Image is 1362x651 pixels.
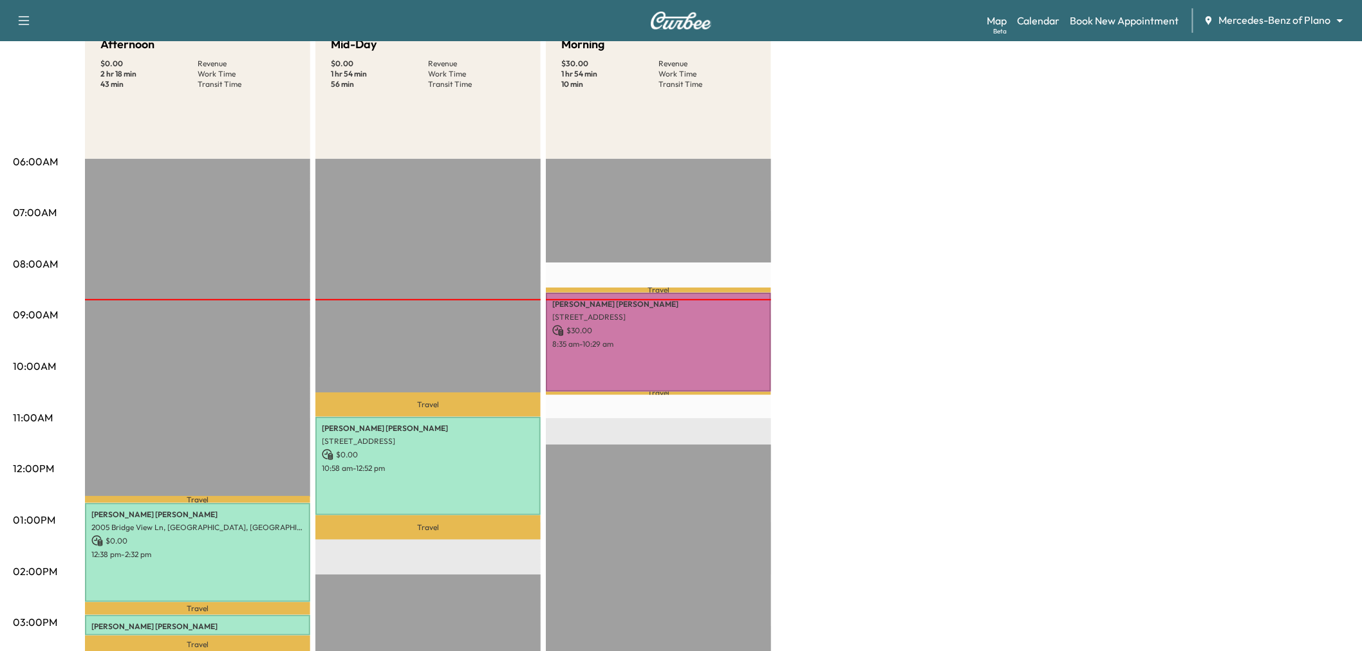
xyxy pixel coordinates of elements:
[552,325,765,336] p: $ 30.00
[198,59,295,69] p: Revenue
[198,79,295,89] p: Transit Time
[322,449,534,461] p: $ 0.00
[331,69,428,79] p: 1 hr 54 min
[13,564,57,579] p: 02:00PM
[552,339,765,349] p: 8:35 am - 10:29 am
[1219,13,1331,28] span: Mercedes-Benz of Plano
[552,312,765,322] p: [STREET_ADDRESS]
[13,512,55,527] p: 01:00PM
[100,35,154,53] h5: Afternoon
[428,79,525,89] p: Transit Time
[993,26,1007,36] div: Beta
[13,205,57,220] p: 07:00AM
[315,392,541,417] p: Travel
[658,79,756,89] p: Transit Time
[91,509,304,520] p: [PERSON_NAME] [PERSON_NAME]
[13,256,58,271] p: 08:00AM
[331,35,377,53] h5: Mid-Day
[91,522,304,533] p: 2005 Bridge View Ln, [GEOGRAPHIC_DATA], [GEOGRAPHIC_DATA], [GEOGRAPHIC_DATA]
[315,515,541,540] p: Travel
[85,602,310,615] p: Travel
[91,535,304,547] p: $ 0.00
[322,463,534,473] p: 10:58 am - 12:52 pm
[322,436,534,446] p: [STREET_ADDRESS]
[546,392,771,395] p: Travel
[546,288,771,293] p: Travel
[552,299,765,309] p: [PERSON_NAME] [PERSON_NAME]
[100,69,198,79] p: 2 hr 18 min
[1017,13,1060,28] a: Calendar
[331,79,428,89] p: 56 min
[987,13,1007,28] a: MapBeta
[428,59,525,69] p: Revenue
[658,59,756,69] p: Revenue
[91,549,304,560] p: 12:38 pm - 2:32 pm
[658,69,756,79] p: Work Time
[13,358,56,374] p: 10:00AM
[561,59,658,69] p: $ 30.00
[650,12,712,30] img: Curbee Logo
[13,614,57,630] p: 03:00PM
[561,79,658,89] p: 10 min
[13,461,54,476] p: 12:00PM
[100,79,198,89] p: 43 min
[1070,13,1179,28] a: Book New Appointment
[13,154,58,169] p: 06:00AM
[100,59,198,69] p: $ 0.00
[322,423,534,434] p: [PERSON_NAME] [PERSON_NAME]
[13,307,58,322] p: 09:00AM
[91,634,304,645] p: [STREET_ADDRESS]
[91,621,304,632] p: [PERSON_NAME] [PERSON_NAME]
[561,35,604,53] h5: Morning
[561,69,658,79] p: 1 hr 54 min
[428,69,525,79] p: Work Time
[13,410,53,425] p: 11:00AM
[331,59,428,69] p: $ 0.00
[85,496,310,503] p: Travel
[198,69,295,79] p: Work Time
